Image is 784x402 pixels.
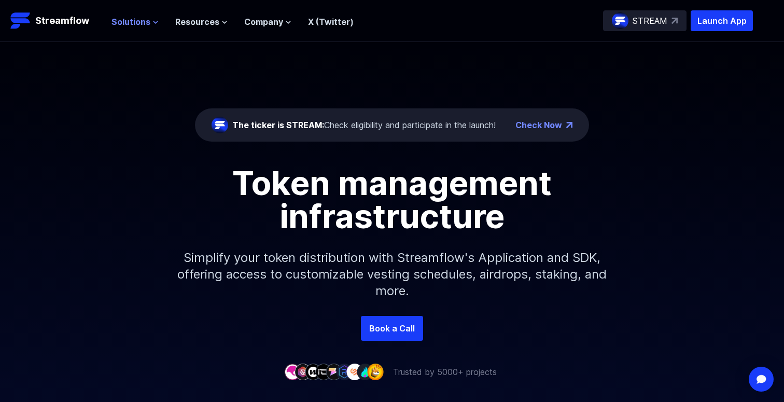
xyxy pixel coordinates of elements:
button: Company [244,16,291,28]
img: company-2 [295,364,311,380]
button: Resources [175,16,228,28]
a: X (Twitter) [308,17,354,27]
img: top-right-arrow.svg [671,18,678,24]
p: Trusted by 5000+ projects [393,366,497,378]
span: Resources [175,16,219,28]
a: STREAM [603,10,687,31]
img: company-4 [315,364,332,380]
button: Solutions [111,16,159,28]
img: company-9 [367,364,384,380]
a: Streamflow [10,10,101,31]
img: company-7 [346,364,363,380]
div: Open Intercom Messenger [749,367,774,392]
img: streamflow-logo-circle.png [212,117,228,133]
img: company-1 [284,364,301,380]
div: Check eligibility and participate in the launch! [232,119,496,131]
img: Streamflow Logo [10,10,31,31]
p: Simplify your token distribution with Streamflow's Application and SDK, offering access to custom... [169,233,615,316]
img: company-5 [326,364,342,380]
img: company-3 [305,364,321,380]
button: Launch App [691,10,753,31]
a: Check Now [515,119,562,131]
span: The ticker is STREAM: [232,120,324,130]
img: company-6 [336,364,353,380]
img: company-8 [357,364,373,380]
span: Company [244,16,283,28]
h1: Token management infrastructure [159,167,625,233]
img: streamflow-logo-circle.png [612,12,628,29]
p: STREAM [633,15,667,27]
img: top-right-arrow.png [566,122,572,128]
a: Book a Call [361,316,423,341]
span: Solutions [111,16,150,28]
p: Streamflow [35,13,89,28]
